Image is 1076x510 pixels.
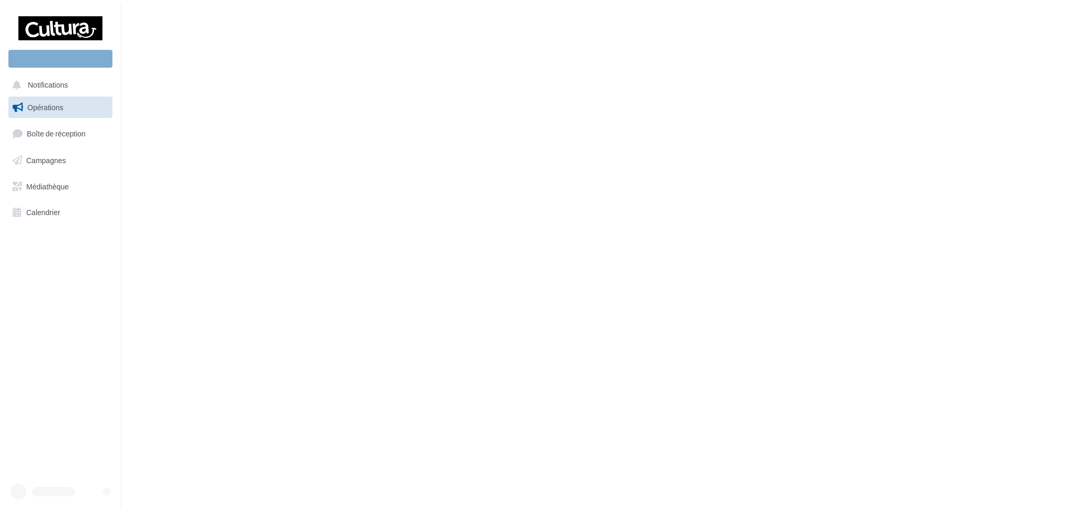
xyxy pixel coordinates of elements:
a: Opérations [6,97,115,119]
a: Boîte de réception [6,122,115,145]
a: Médiathèque [6,176,115,198]
span: Médiathèque [26,182,69,190]
a: Campagnes [6,150,115,172]
span: Opérations [27,103,63,112]
div: Nouvelle campagne [8,50,112,68]
span: Calendrier [26,208,60,217]
span: Campagnes [26,156,66,165]
span: Notifications [28,81,68,90]
a: Calendrier [6,201,115,224]
span: Boîte de réception [27,129,86,138]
